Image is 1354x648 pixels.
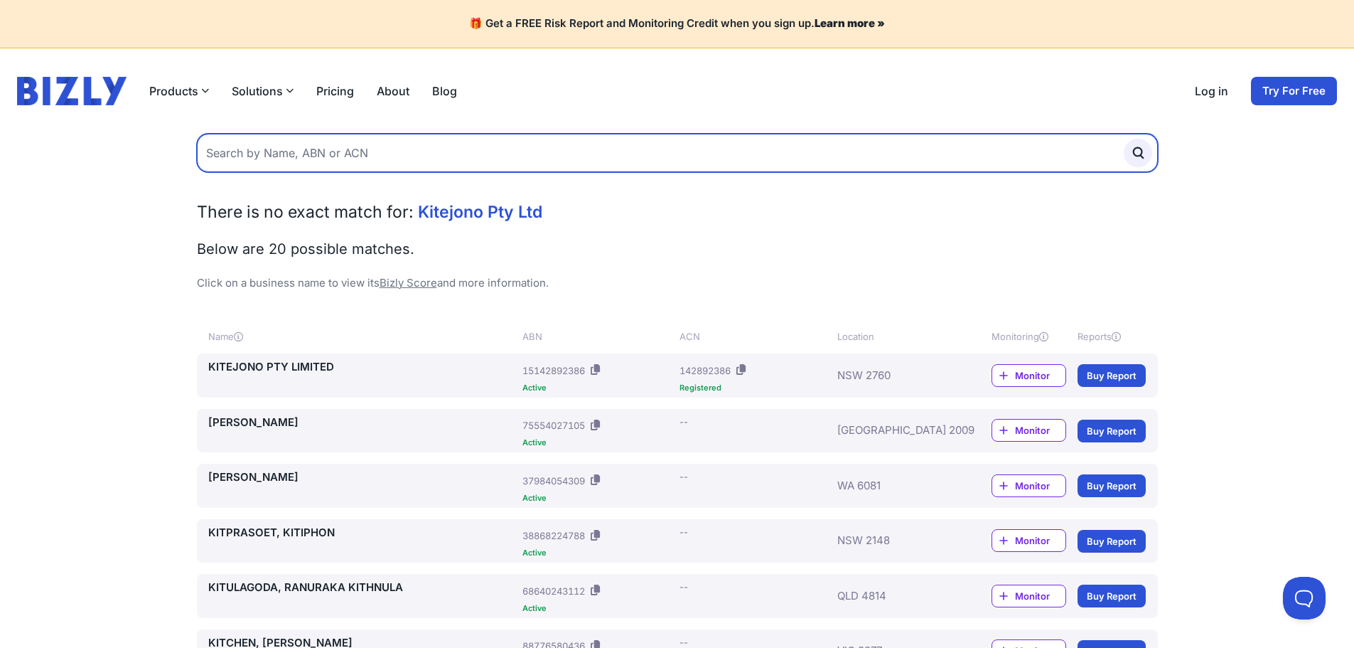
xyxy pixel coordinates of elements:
[1195,83,1228,100] a: Log in
[1078,329,1146,344] div: Reports
[522,584,585,598] div: 68640243112
[418,202,542,222] span: Kitejono Pty Ltd
[1015,479,1065,493] span: Monitor
[197,202,414,222] span: There is no exact match for:
[1283,577,1326,620] iframe: Toggle Customer Support
[197,275,1158,292] p: Click on a business name to view its and more information.
[232,83,294,100] button: Solutions
[522,549,674,557] div: Active
[1251,77,1337,105] a: Try For Free
[1015,533,1065,548] span: Monitor
[522,605,674,612] div: Active
[992,474,1066,497] a: Monitor
[1078,474,1146,497] a: Buy Report
[377,83,409,100] a: About
[679,384,831,392] div: Registered
[197,134,1158,172] input: Search by Name, ABN or ACN
[837,580,950,612] div: QLD 4814
[432,83,457,100] a: Blog
[679,469,688,484] div: --
[1078,530,1146,553] a: Buy Report
[1078,585,1146,607] a: Buy Report
[522,329,674,344] div: ABN
[1015,368,1065,383] span: Monitor
[208,525,517,541] a: KITPRASOET, KITIPHON
[679,329,831,344] div: ACN
[197,240,414,257] span: Below are 20 possible matches.
[208,359,517,376] a: KITEJONO PTY LIMITED
[837,525,950,558] div: NSW 2148
[679,415,688,429] div: --
[679,363,731,378] div: 142892386
[992,585,1066,607] a: Monitor
[380,276,437,290] a: Bizly Score
[1078,420,1146,442] a: Buy Report
[208,580,517,596] a: KITULAGODA, RANURAKA KITHNULA
[837,329,950,344] div: Location
[522,474,585,488] div: 37984054309
[992,364,1066,387] a: Monitor
[208,329,517,344] div: Name
[522,494,674,502] div: Active
[837,469,950,502] div: WA 6081
[208,415,517,431] a: [PERSON_NAME]
[316,83,354,100] a: Pricing
[1015,423,1065,437] span: Monitor
[679,525,688,539] div: --
[815,16,885,30] a: Learn more »
[1015,589,1065,603] span: Monitor
[837,415,950,447] div: [GEOGRAPHIC_DATA] 2009
[208,469,517,486] a: [PERSON_NAME]
[522,384,674,392] div: Active
[522,363,585,378] div: 15142892386
[837,359,950,392] div: NSW 2760
[149,83,209,100] button: Products
[992,529,1066,552] a: Monitor
[992,329,1066,344] div: Monitoring
[1078,364,1146,387] a: Buy Report
[522,439,674,447] div: Active
[992,419,1066,442] a: Monitor
[522,418,585,432] div: 75554027105
[17,17,1337,31] h4: 🎁 Get a FREE Risk Report and Monitoring Credit when you sign up.
[679,580,688,594] div: --
[522,529,585,543] div: 38868224788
